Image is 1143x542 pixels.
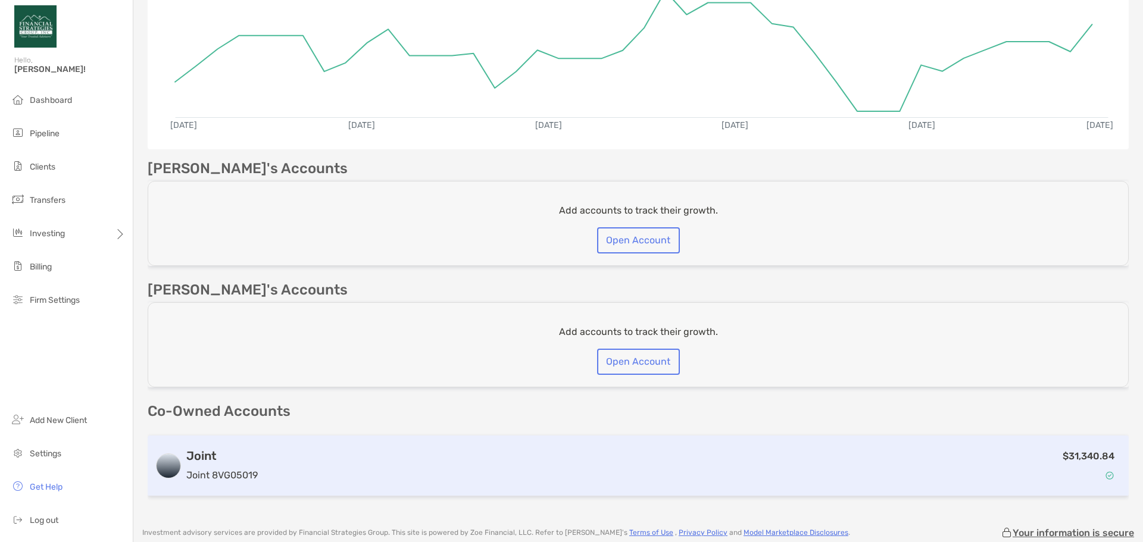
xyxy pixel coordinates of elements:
text: [DATE] [1086,120,1113,130]
text: [DATE] [722,120,748,130]
p: Add accounts to track their growth. [559,324,718,339]
img: transfers icon [11,192,25,206]
span: Settings [30,449,61,459]
img: dashboard icon [11,92,25,106]
button: Open Account [597,227,680,253]
a: Model Marketplace Disclosures [744,528,848,537]
p: $31,340.84 [1063,449,1114,463]
span: Add New Client [30,415,87,425]
span: Log out [30,515,58,525]
p: Investment advisory services are provided by Financial Strategies Group . This site is powered by... [142,528,850,537]
text: [DATE] [170,120,197,130]
span: Get Help [30,482,63,492]
p: [PERSON_NAME]'s Accounts [148,161,348,176]
img: logout icon [11,512,25,527]
a: Terms of Use [629,528,673,537]
h3: Joint [186,449,258,463]
span: [PERSON_NAME]! [14,64,126,74]
img: get-help icon [11,479,25,493]
span: Pipeline [30,129,60,139]
img: add_new_client icon [11,412,25,427]
img: investing icon [11,225,25,240]
p: [PERSON_NAME]'s Accounts [148,283,348,297]
text: [DATE] [908,120,935,130]
img: billing icon [11,259,25,273]
span: Transfers [30,195,65,205]
span: Dashboard [30,95,72,105]
button: Open Account [597,349,680,375]
img: firm-settings icon [11,292,25,306]
span: Clients [30,162,55,172]
text: [DATE] [348,120,375,130]
img: clients icon [11,159,25,173]
p: Co-Owned Accounts [148,404,1129,419]
span: Firm Settings [30,295,80,305]
span: Investing [30,228,65,239]
img: pipeline icon [11,126,25,140]
text: [DATE] [535,120,562,130]
img: Zoe Logo [14,5,57,48]
a: Privacy Policy [679,528,727,537]
p: Joint 8VG05019 [186,468,258,483]
img: settings icon [11,446,25,460]
p: Your information is secure [1013,527,1134,538]
img: logo account [157,454,180,478]
p: Add accounts to track their growth. [559,203,718,218]
img: Account Status icon [1105,471,1114,480]
span: Billing [30,262,52,272]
